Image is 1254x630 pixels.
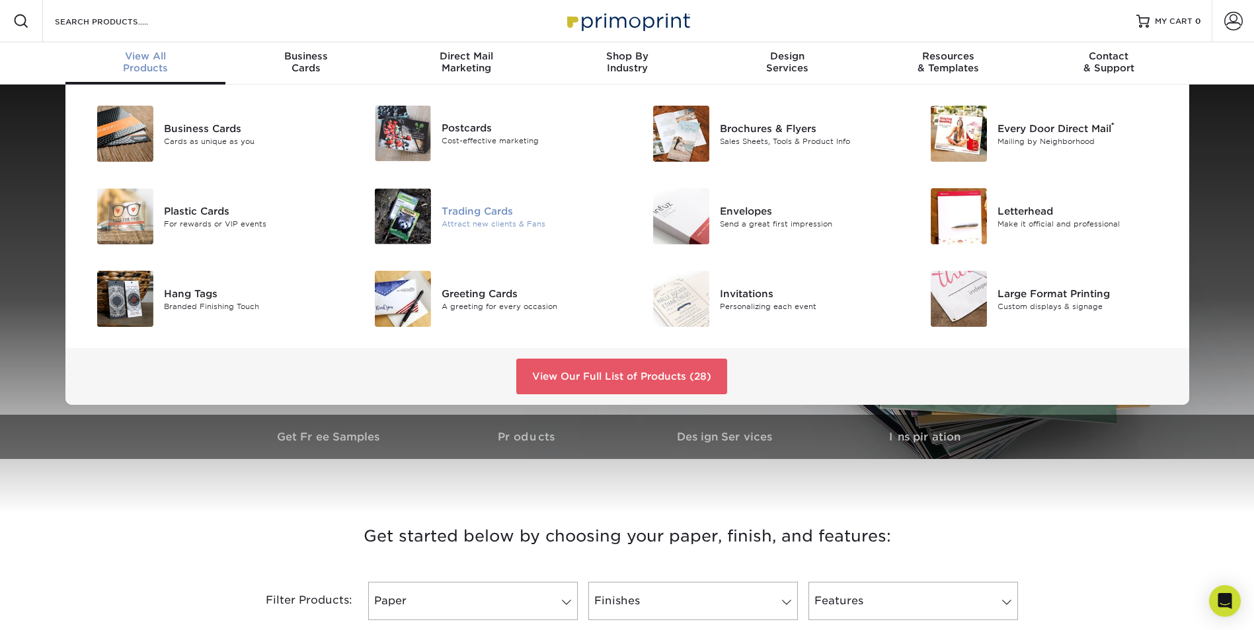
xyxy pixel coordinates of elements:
[588,582,798,620] a: Finishes
[915,100,1173,167] a: Every Door Direct Mail Every Door Direct Mail® Mailing by Neighborhood
[231,582,363,620] div: Filter Products:
[547,50,707,62] span: Shop By
[868,50,1029,62] span: Resources
[720,300,895,312] div: Personalizing each event
[164,135,339,147] div: Cards as unique as you
[164,286,339,300] div: Hang Tags
[81,100,340,167] a: Business Cards Business Cards Cards as unique as you
[868,42,1029,85] a: Resources& Templates
[637,100,896,167] a: Brochures & Flyers Brochures & Flyers Sales Sheets, Tools & Product Info
[225,42,386,85] a: BusinessCards
[225,50,386,62] span: Business
[707,50,868,74] div: Services
[1209,585,1241,617] div: Open Intercom Messenger
[65,42,226,85] a: View AllProducts
[998,203,1173,218] div: Letterhead
[998,286,1173,300] div: Large Format Printing
[375,106,431,161] img: Postcards
[164,203,339,218] div: Plastic Cards
[225,50,386,74] div: Cards
[931,188,987,244] img: Letterhead
[164,300,339,312] div: Branded Finishing Touch
[164,218,339,229] div: For rewards or VIP events
[81,183,340,250] a: Plastic Cards Plastic Cards For rewards or VIP events
[442,203,617,218] div: Trading Cards
[386,50,547,74] div: Marketing
[164,121,339,135] div: Business Cards
[720,121,895,135] div: Brochures & Flyers
[1111,121,1115,130] sup: ®
[868,50,1029,74] div: & Templates
[54,13,182,29] input: SEARCH PRODUCTS.....
[637,265,896,332] a: Invitations Invitations Personalizing each event
[81,265,340,332] a: Hang Tags Hang Tags Branded Finishing Touch
[915,183,1173,250] a: Letterhead Letterhead Make it official and professional
[1195,17,1201,26] span: 0
[1029,50,1189,74] div: & Support
[998,218,1173,229] div: Make it official and professional
[516,359,727,394] a: View Our Full List of Products (28)
[707,50,868,62] span: Design
[375,271,431,327] img: Greeting Cards
[442,218,617,229] div: Attract new clients & Fans
[653,188,709,244] img: Envelopes
[97,271,153,327] img: Hang Tags
[442,286,617,300] div: Greeting Cards
[653,106,709,162] img: Brochures & Flyers
[720,203,895,218] div: Envelopes
[931,271,987,327] img: Large Format Printing
[375,188,431,244] img: Trading Cards
[97,106,153,162] img: Business Cards
[442,121,617,135] div: Postcards
[547,42,707,85] a: Shop ByIndustry
[998,300,1173,312] div: Custom displays & signage
[1029,50,1189,62] span: Contact
[720,286,895,300] div: Invitations
[359,183,617,250] a: Trading Cards Trading Cards Attract new clients & Fans
[915,265,1173,332] a: Large Format Printing Large Format Printing Custom displays & signage
[386,50,547,62] span: Direct Mail
[386,42,547,85] a: Direct MailMarketing
[808,582,1018,620] a: Features
[442,300,617,312] div: A greeting for every occasion
[998,121,1173,135] div: Every Door Direct Mail
[65,50,226,74] div: Products
[720,135,895,147] div: Sales Sheets, Tools & Product Info
[707,42,868,85] a: DesignServices
[359,265,617,332] a: Greeting Cards Greeting Cards A greeting for every occasion
[368,582,578,620] a: Paper
[97,188,153,244] img: Plastic Cards
[1155,16,1193,27] span: MY CART
[359,100,617,166] a: Postcards Postcards Cost-effective marketing
[637,183,896,250] a: Envelopes Envelopes Send a great first impression
[653,271,709,327] img: Invitations
[720,218,895,229] div: Send a great first impression
[931,106,987,162] img: Every Door Direct Mail
[65,50,226,62] span: View All
[241,507,1014,566] h3: Get started below by choosing your paper, finish, and features:
[547,50,707,74] div: Industry
[1029,42,1189,85] a: Contact& Support
[998,135,1173,147] div: Mailing by Neighborhood
[561,7,693,35] img: Primoprint
[442,135,617,147] div: Cost-effective marketing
